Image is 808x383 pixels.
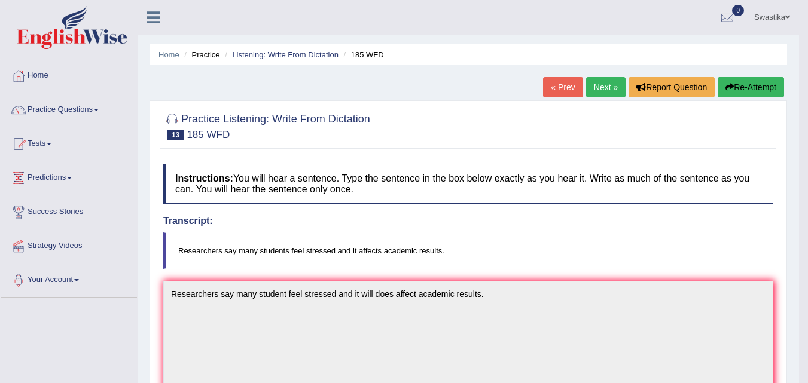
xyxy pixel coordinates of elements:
a: Practice Questions [1,93,137,123]
li: Practice [181,49,219,60]
a: Your Account [1,263,137,293]
a: Predictions [1,161,137,191]
b: Instructions: [175,173,233,183]
a: Home [158,50,179,59]
button: Report Question [629,77,715,97]
h4: Transcript: [163,216,773,226]
li: 185 WFD [341,49,384,60]
a: Success Stories [1,195,137,225]
a: Listening: Write From Dictation [232,50,339,59]
a: « Prev [543,77,583,97]
small: 185 WFD [187,129,230,140]
span: 13 [167,130,184,140]
h2: Practice Listening: Write From Dictation [163,111,370,140]
h4: You will hear a sentence. Type the sentence in the box below exactly as you hear it. Write as muc... [163,164,773,204]
span: 0 [732,5,744,16]
button: Re-Attempt [718,77,784,97]
a: Strategy Videos [1,229,137,259]
a: Home [1,59,137,89]
a: Next » [586,77,626,97]
a: Tests [1,127,137,157]
blockquote: Researchers say many students feel stressed and it affects academic results. [163,232,773,269]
